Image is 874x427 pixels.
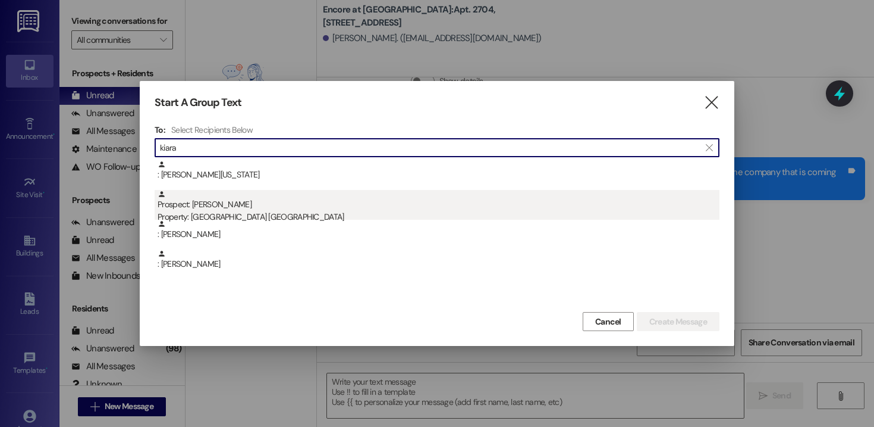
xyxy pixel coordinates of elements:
i:  [706,143,712,152]
div: : [PERSON_NAME] [158,220,719,241]
button: Clear text [700,139,719,157]
h4: Select Recipients Below [171,124,253,135]
h3: To: [155,124,165,135]
button: Create Message [637,312,719,331]
input: Search for any contact or apartment [160,139,700,156]
div: : [PERSON_NAME][US_STATE] [158,160,719,181]
div: : [PERSON_NAME] [158,250,719,270]
div: Prospect: [PERSON_NAME]Property: [GEOGRAPHIC_DATA] [GEOGRAPHIC_DATA] [155,190,719,220]
button: Cancel [583,312,634,331]
span: Cancel [595,316,621,328]
div: : [PERSON_NAME] [155,250,719,279]
div: Property: [GEOGRAPHIC_DATA] [GEOGRAPHIC_DATA] [158,211,719,223]
span: Create Message [649,316,707,328]
h3: Start A Group Text [155,96,241,110]
div: Prospect: [PERSON_NAME] [158,190,719,224]
div: : [PERSON_NAME] [155,220,719,250]
div: : [PERSON_NAME][US_STATE] [155,160,719,190]
i:  [703,96,719,109]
